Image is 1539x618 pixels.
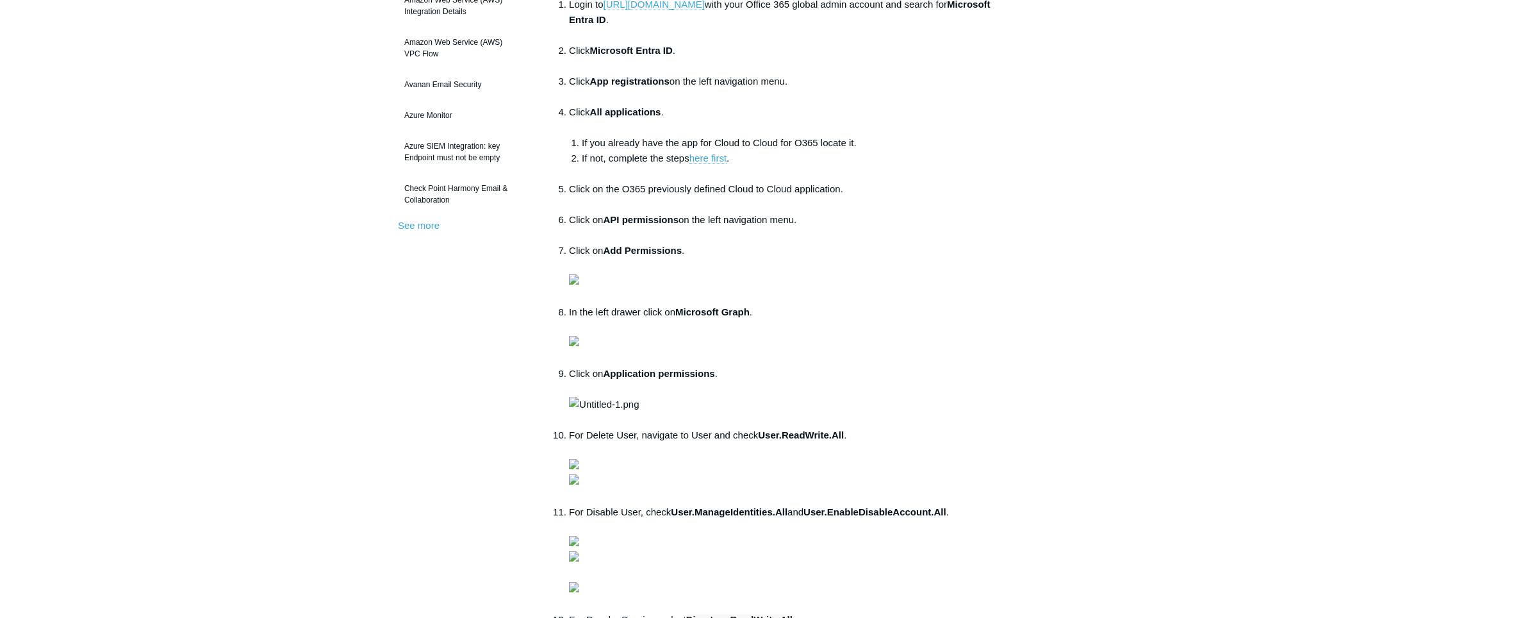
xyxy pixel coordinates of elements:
[604,214,679,225] strong: API permissions
[569,274,579,285] img: 28485733445395
[569,104,996,181] li: Click .
[758,430,844,440] strong: User.ReadWrite.All
[398,220,440,231] a: See more
[569,474,579,485] img: 28485733024275
[582,135,996,151] li: If you already have the app for Cloud to Cloud for O365 locate it.
[398,134,524,170] a: Azure SIEM Integration: key Endpoint must not be empty
[569,459,579,469] img: 28485733010963
[569,181,996,212] li: Click on the O365 previously defined Cloud to Cloud application.
[569,305,996,366] li: In the left drawer click on .
[398,103,524,128] a: Azure Monitor
[569,366,996,428] li: Click on .
[590,45,673,56] strong: Microsoft Entra ID
[569,428,996,505] li: For Delete User, navigate to User and check .
[398,30,524,66] a: Amazon Web Service (AWS) VPC Flow
[590,106,661,117] strong: All applications
[803,506,946,517] strong: User.EnableDisableAccount.All
[569,74,996,104] li: Click on the left navigation menu.
[569,336,579,346] img: 28485733007891
[569,43,996,74] li: Click .
[675,306,750,317] strong: Microsoft Graph
[604,368,715,379] strong: Application permissions
[569,551,579,562] img: 28485733491987
[398,176,524,212] a: Check Point Harmony Email & Collaboration
[590,76,670,87] strong: App registrations
[604,245,682,256] strong: Add Permissions
[569,536,579,546] img: 28485733049747
[569,505,996,612] li: For Disable User, check and .
[569,243,996,305] li: Click on .
[569,212,996,243] li: Click on on the left navigation menu.
[398,72,524,97] a: Avanan Email Security
[689,153,727,164] a: here first
[671,506,787,517] strong: User.ManageIdentities.All
[569,582,579,592] img: 28485733499155
[582,151,996,181] li: If not, complete the steps .
[569,397,639,412] img: Untitled-1.png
